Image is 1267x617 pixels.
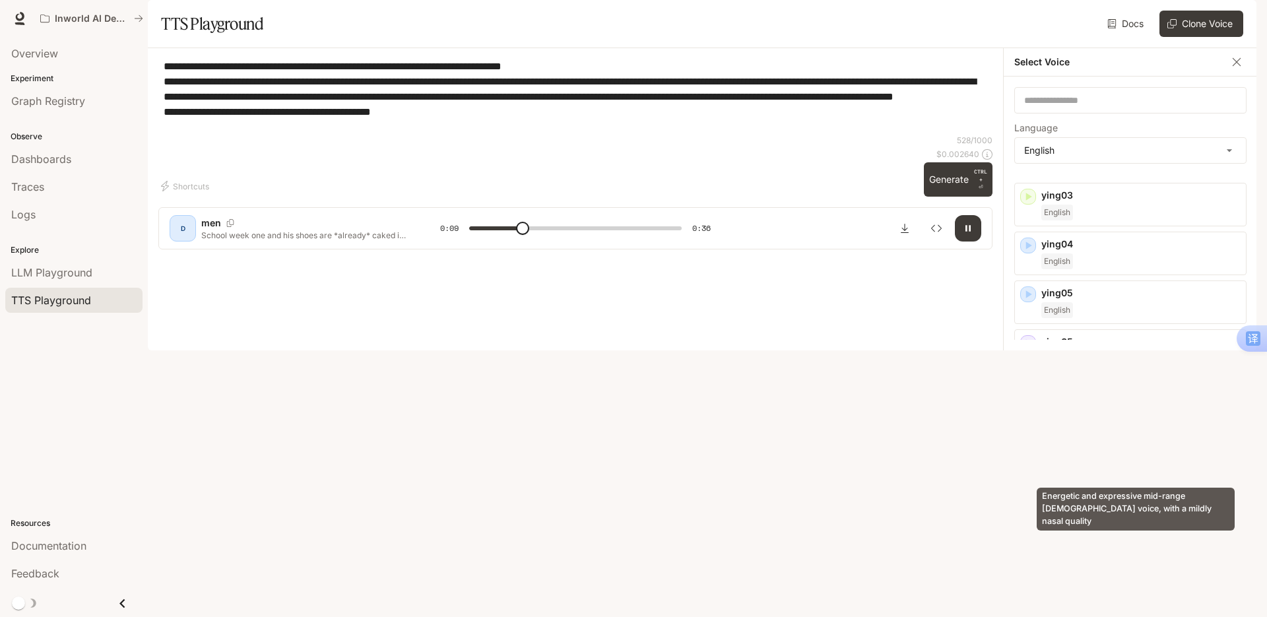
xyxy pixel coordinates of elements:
p: ying03 [1041,189,1241,202]
div: English [1015,138,1246,163]
p: School week one and his shoes are *already* caked in clay? Ugh, guys, same problem? Look, I alrea... [201,230,408,241]
h1: TTS Playground [161,11,263,37]
button: Inspect [923,215,950,242]
button: Clone Voice [1159,11,1243,37]
div: D [172,218,193,239]
p: men [201,216,221,230]
p: Inworld AI Demos [55,13,129,24]
span: 0:36 [692,222,711,235]
button: Download audio [892,215,918,242]
p: ⏎ [974,168,987,191]
a: Docs [1105,11,1149,37]
p: ying05 [1041,286,1241,300]
p: ying05 [1041,335,1241,348]
div: Energetic and expressive mid-range [DEMOGRAPHIC_DATA] voice, with a mildly nasal quality [1037,488,1235,531]
button: All workspaces [34,5,149,32]
p: $ 0.002640 [936,148,979,160]
button: Copy Voice ID [221,219,240,227]
p: 528 / 1000 [957,135,992,146]
span: English [1041,302,1073,318]
button: Shortcuts [158,176,214,197]
p: CTRL + [974,168,987,183]
span: English [1041,205,1073,220]
span: 0:09 [440,222,459,235]
span: English [1041,253,1073,269]
p: Language [1014,123,1058,133]
button: GenerateCTRL +⏎ [924,162,992,197]
p: ying04 [1041,238,1241,251]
